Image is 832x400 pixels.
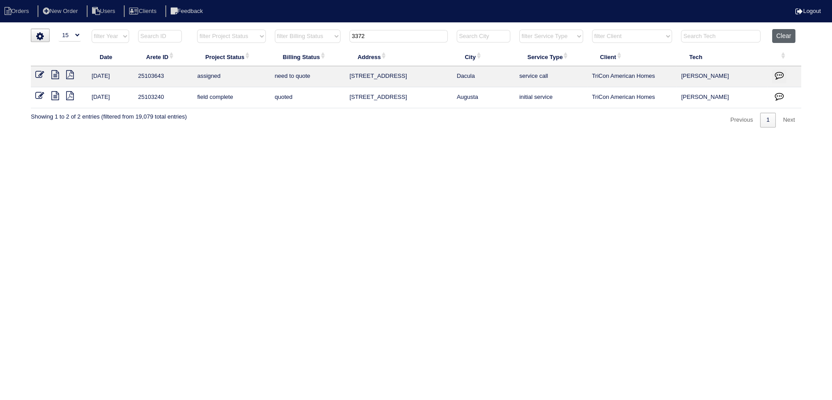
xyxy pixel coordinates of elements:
[724,113,759,128] a: Previous
[345,87,452,108] td: [STREET_ADDRESS]
[193,66,270,87] td: assigned
[87,5,122,17] li: Users
[124,5,164,17] li: Clients
[677,47,768,66] th: Tech
[795,8,821,14] a: Logout
[193,47,270,66] th: Project Status: activate to sort column ascending
[270,87,345,108] td: quoted
[772,29,795,43] button: Clear
[760,113,776,128] a: 1
[87,66,134,87] td: [DATE]
[452,66,515,87] td: Dacula
[87,87,134,108] td: [DATE]
[87,47,134,66] th: Date
[588,66,677,87] td: TriCon American Homes
[134,47,193,66] th: Arete ID: activate to sort column ascending
[677,87,768,108] td: [PERSON_NAME]
[345,47,452,66] th: Address: activate to sort column ascending
[768,47,801,66] th: : activate to sort column ascending
[87,8,122,14] a: Users
[349,30,448,43] input: Search Address
[681,30,761,43] input: Search Tech
[345,66,452,87] td: [STREET_ADDRESS]
[457,30,510,43] input: Search City
[134,87,193,108] td: 25103240
[452,47,515,66] th: City: activate to sort column ascending
[193,87,270,108] td: field complete
[588,47,677,66] th: Client: activate to sort column ascending
[777,113,801,128] a: Next
[515,47,587,66] th: Service Type: activate to sort column ascending
[270,47,345,66] th: Billing Status: activate to sort column ascending
[588,87,677,108] td: TriCon American Homes
[270,66,345,87] td: need to quote
[38,8,85,14] a: New Order
[134,66,193,87] td: 25103643
[515,66,587,87] td: service call
[515,87,587,108] td: initial service
[31,108,187,121] div: Showing 1 to 2 of 2 entries (filtered from 19,079 total entries)
[124,8,164,14] a: Clients
[452,87,515,108] td: Augusta
[138,30,182,43] input: Search ID
[677,66,768,87] td: [PERSON_NAME]
[38,5,85,17] li: New Order
[165,5,210,17] li: Feedback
